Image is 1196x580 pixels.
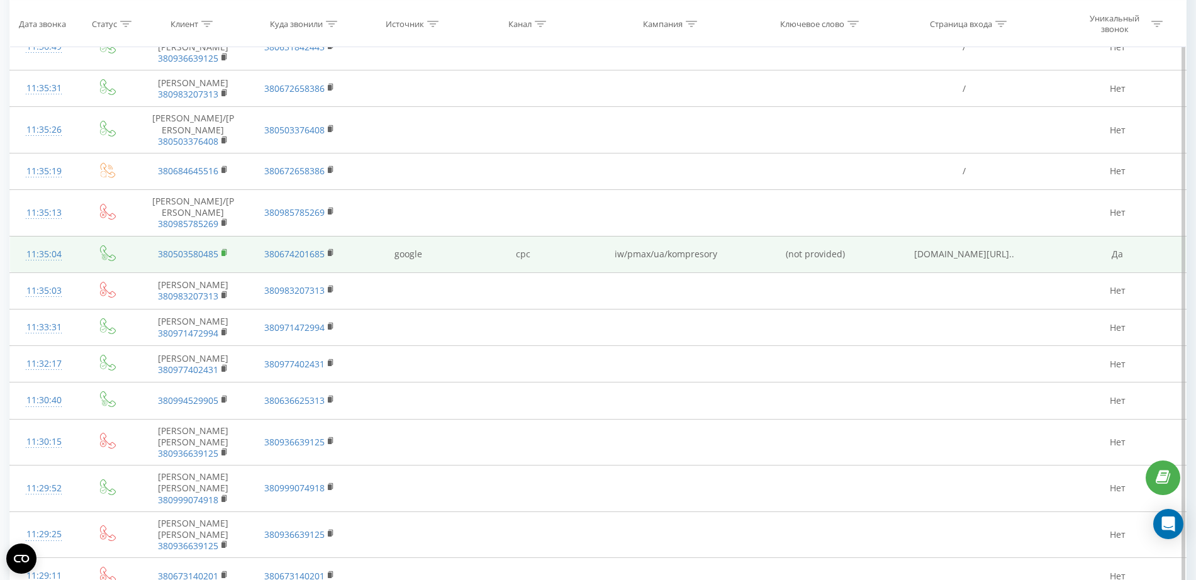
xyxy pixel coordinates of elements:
td: Нет [1049,346,1186,382]
div: Ключевое слово [780,18,844,29]
div: Статус [92,18,117,29]
td: [PERSON_NAME] [PERSON_NAME] [138,419,249,466]
button: Open CMP widget [6,544,36,574]
td: Нет [1049,272,1186,309]
div: Куда звонили [270,18,323,29]
a: 380971472994 [264,321,325,333]
div: Open Intercom Messenger [1153,509,1183,539]
div: 11:36:49 [23,35,65,59]
a: 380985785269 [264,206,325,218]
td: Нет [1049,382,1186,419]
a: 380999074918 [264,482,325,494]
td: Нет [1049,310,1186,346]
div: Источник [386,18,424,29]
a: 380977402431 [264,358,325,370]
a: 380936639125 [158,52,218,64]
td: [PERSON_NAME] [138,310,249,346]
div: Дата звонка [19,18,66,29]
td: Нет [1049,24,1186,70]
a: 380936639125 [158,540,218,552]
div: 11:35:31 [23,76,65,101]
td: Нет [1049,70,1186,107]
td: Нет [1049,466,1186,512]
div: 11:29:52 [23,476,65,501]
td: Нет [1049,107,1186,153]
td: google [350,236,466,272]
div: Уникальный звонок [1081,13,1148,35]
td: [PERSON_NAME] [PERSON_NAME] [138,511,249,558]
a: 380936639125 [158,447,218,459]
td: Нет [1049,511,1186,558]
td: [PERSON_NAME] [138,272,249,309]
td: Нет [1049,419,1186,466]
td: Да [1049,236,1186,272]
div: 11:30:40 [23,388,65,413]
span: [DOMAIN_NAME][URL].. [914,248,1014,260]
td: [PERSON_NAME]/[PERSON_NAME] [138,107,249,153]
a: 380636625313 [264,394,325,406]
div: 11:32:17 [23,352,65,376]
td: [PERSON_NAME] [138,70,249,107]
td: (not provided) [751,236,879,272]
a: 380983207313 [264,284,325,296]
a: 380503376408 [158,135,218,147]
div: 11:35:13 [23,201,65,225]
td: / [879,153,1049,189]
div: 11:33:31 [23,315,65,340]
td: cpc [466,236,581,272]
a: 380983207313 [158,88,218,100]
a: 380631842443 [264,41,325,53]
td: [PERSON_NAME] [138,346,249,382]
td: Нет [1049,153,1186,189]
div: 11:29:25 [23,522,65,547]
div: 11:35:26 [23,118,65,142]
div: 11:35:04 [23,242,65,267]
a: 380936639125 [264,436,325,448]
a: 380936639125 [264,528,325,540]
td: [PERSON_NAME]/[PERSON_NAME] [138,190,249,237]
a: 380503376408 [264,124,325,136]
a: 380672658386 [264,165,325,177]
div: Канал [508,18,532,29]
div: Страница входа [930,18,992,29]
a: 380994529905 [158,394,218,406]
a: 380983207313 [158,290,218,302]
a: 380971472994 [158,327,218,339]
td: / [879,70,1049,107]
a: 380503580485 [158,248,218,260]
div: Клиент [170,18,198,29]
a: 380672658386 [264,82,325,94]
div: Кампания [643,18,683,29]
div: 11:35:03 [23,279,65,303]
a: 380999074918 [158,494,218,506]
td: Нет [1049,190,1186,237]
a: 380985785269 [158,218,218,230]
td: [PERSON_NAME] [PERSON_NAME] [138,24,249,70]
div: 11:30:15 [23,430,65,454]
a: 380674201685 [264,248,325,260]
a: 380977402431 [158,364,218,376]
div: 11:35:19 [23,159,65,184]
td: iw/pmax/ua/kompresory [581,236,751,272]
td: [PERSON_NAME] [PERSON_NAME] [138,466,249,512]
a: 380684645516 [158,165,218,177]
td: / [879,24,1049,70]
